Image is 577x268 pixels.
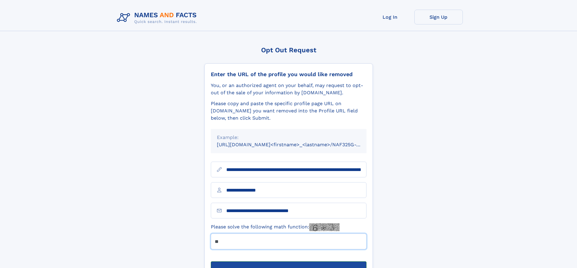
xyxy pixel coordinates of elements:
[114,10,202,26] img: Logo Names and Facts
[211,82,366,96] div: You, or an authorized agent on your behalf, may request to opt-out of the sale of your informatio...
[211,71,366,78] div: Enter the URL of the profile you would like removed
[217,134,360,141] div: Example:
[217,142,378,147] small: [URL][DOMAIN_NAME]<firstname>_<lastname>/NAF325G-xxxxxxxx
[204,46,373,54] div: Opt Out Request
[211,100,366,122] div: Please copy and paste the specific profile page URL on [DOMAIN_NAME] you want removed into the Pr...
[211,223,340,231] label: Please solve the following math function:
[366,10,414,24] a: Log In
[414,10,463,24] a: Sign Up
